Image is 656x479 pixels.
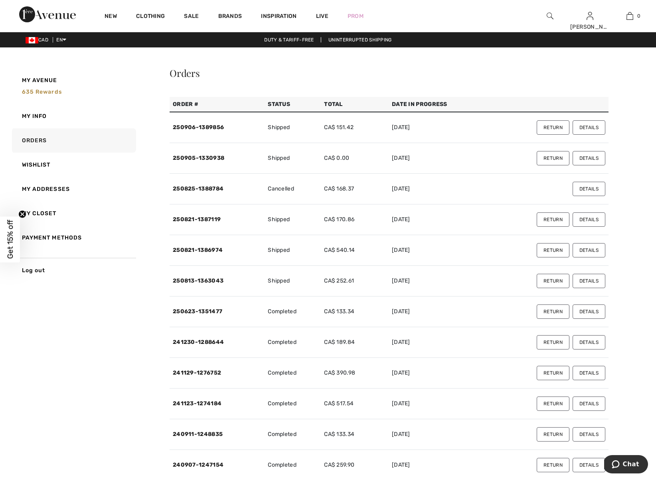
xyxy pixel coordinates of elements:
[537,458,569,472] button: Return
[626,11,633,21] img: My Bag
[136,13,165,21] a: Clothing
[321,389,389,419] td: CA$ 517.54
[19,6,76,22] img: 1ère Avenue
[105,13,117,21] a: New
[389,358,488,389] td: [DATE]
[265,296,321,327] td: Completed
[389,174,488,204] td: [DATE]
[537,304,569,319] button: Return
[573,274,605,288] button: Details
[537,427,569,442] button: Return
[26,37,38,43] img: Canadian Dollar
[573,335,605,349] button: Details
[537,212,569,227] button: Return
[537,120,569,135] button: Return
[26,37,51,43] span: CAD
[173,247,223,253] a: 250821-1386974
[265,327,321,358] td: Completed
[573,427,605,442] button: Details
[537,366,569,380] button: Return
[170,68,609,78] div: Orders
[321,266,389,296] td: CA$ 252.61
[321,419,389,450] td: CA$ 133.34
[573,397,605,411] button: Details
[321,143,389,174] td: CA$ 0.00
[184,13,199,21] a: Sale
[587,12,593,20] a: Sign In
[265,143,321,174] td: Shipped
[265,235,321,266] td: Shipped
[10,128,136,153] a: Orders
[573,243,605,257] button: Details
[265,358,321,389] td: Completed
[389,235,488,266] td: [DATE]
[537,335,569,349] button: Return
[173,216,221,223] a: 250821-1387119
[173,124,224,131] a: 250906-1389856
[265,204,321,235] td: Shipped
[389,327,488,358] td: [DATE]
[265,97,321,112] th: Status
[316,12,328,20] a: Live
[321,296,389,327] td: CA$ 133.34
[537,397,569,411] button: Return
[389,112,488,143] td: [DATE]
[321,358,389,389] td: CA$ 390.98
[173,400,221,407] a: 241123-1274184
[570,23,609,31] div: [PERSON_NAME]
[173,185,223,192] a: 250825-1388784
[321,174,389,204] td: CA$ 168.37
[587,11,593,21] img: My Info
[265,266,321,296] td: Shipped
[173,369,221,376] a: 241129-1276752
[321,235,389,266] td: CA$ 540.14
[10,258,136,283] a: Log out
[18,210,26,218] button: Close teaser
[389,389,488,419] td: [DATE]
[573,304,605,319] button: Details
[10,226,136,250] a: Payment Methods
[218,13,242,21] a: Brands
[265,112,321,143] td: Shipped
[389,419,488,450] td: [DATE]
[573,182,605,196] button: Details
[389,143,488,174] td: [DATE]
[56,37,66,43] span: EN
[389,296,488,327] td: [DATE]
[170,97,265,112] th: Order #
[173,277,223,284] a: 250813-1363043
[389,204,488,235] td: [DATE]
[321,327,389,358] td: CA$ 189.84
[321,204,389,235] td: CA$ 170.86
[573,458,605,472] button: Details
[265,389,321,419] td: Completed
[22,88,62,95] span: 635 rewards
[10,177,136,201] a: My Addresses
[173,461,223,468] a: 240907-1247154
[573,212,605,227] button: Details
[10,153,136,177] a: Wishlist
[547,11,553,21] img: search the website
[604,455,648,475] iframe: Opens a widget where you can chat to one of our agents
[389,97,488,112] th: Date in Progress
[10,201,136,226] a: My Closet
[321,97,389,112] th: Total
[22,76,57,84] span: My Avenue
[537,274,569,288] button: Return
[173,431,223,438] a: 240911-1248835
[321,112,389,143] td: CA$ 151.42
[573,120,605,135] button: Details
[261,13,296,21] span: Inspiration
[537,151,569,165] button: Return
[348,12,364,20] a: Prom
[537,243,569,257] button: Return
[265,174,321,204] td: Cancelled
[573,366,605,380] button: Details
[10,104,136,128] a: My Info
[6,220,15,259] span: Get 15% off
[173,339,224,346] a: 241230-1288644
[389,266,488,296] td: [DATE]
[637,12,640,20] span: 0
